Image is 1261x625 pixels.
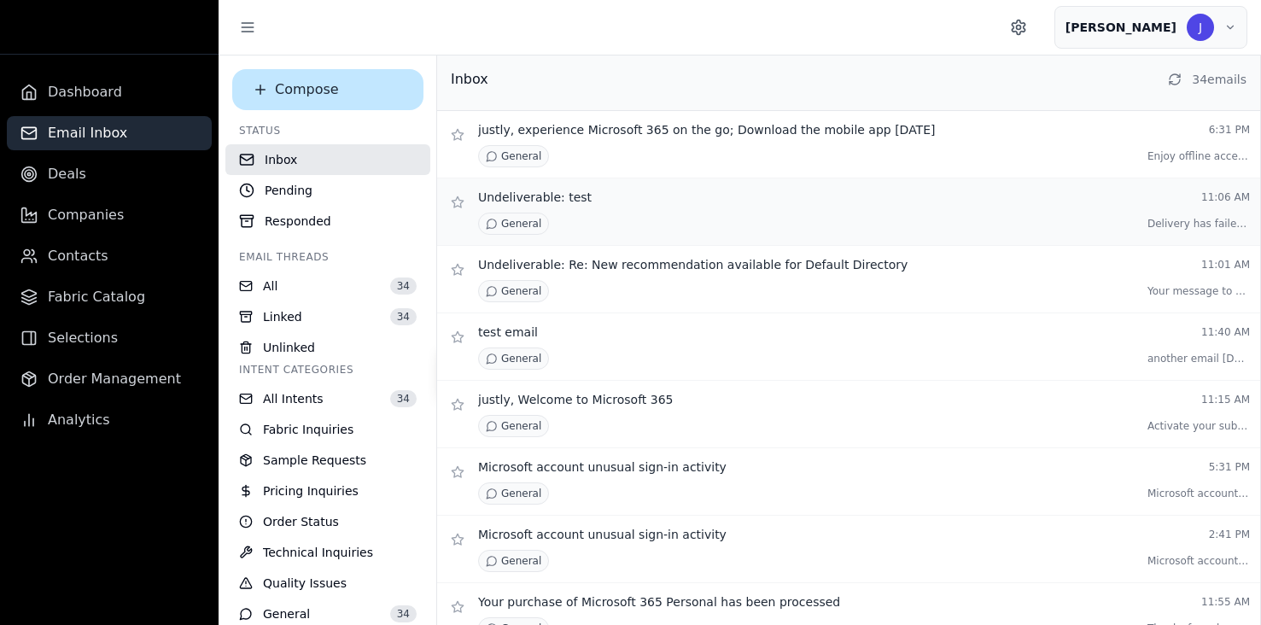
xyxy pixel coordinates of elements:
span: 34 [390,390,417,407]
span: Order Management [48,369,181,389]
div: Status [225,124,430,137]
span: All [263,277,277,295]
span: Fabric Inquiries [263,421,353,438]
button: Linked34 [225,301,430,332]
button: Account menu [1054,6,1247,49]
p: Your message to MSSecurity-nor ... [1147,284,1250,298]
p: Undeliverable: test [478,189,592,206]
span: Pricing Inquiries [263,482,359,499]
button: Pending [225,175,430,206]
span: Dashboard [48,82,122,102]
span: Technical Inquiries [263,544,373,561]
span: 34 email s [1192,71,1246,88]
span: 34 [390,308,417,325]
span: Contacts [48,246,108,266]
p: Undeliverable: Re: New recommendation available for Default Directory [478,256,908,273]
button: Refresh email threads [1165,69,1185,90]
span: 34 [390,605,417,622]
p: Your purchase of Microsoft 365 Personal has been processed [478,593,840,610]
p: another email [DATE], 22 Se ... [1147,352,1250,365]
p: Activate your subscription and ... [1147,419,1250,433]
span: Email Inbox [48,123,127,143]
div: Email Threads [225,250,430,264]
p: test email [478,324,538,341]
button: Pricing Inquiries [225,476,430,506]
p: Microsoft account unusual sign-in activity [478,526,727,543]
span: General [263,605,310,622]
button: Inbox [225,144,430,175]
button: Quality Issues [225,568,430,599]
p: Enjoy offline access with [PERSON_NAME] ... [1147,149,1250,163]
div: 11:40 AM [1201,325,1250,339]
span: General [501,352,541,365]
span: Unlinked [263,339,315,356]
a: Contacts [7,239,212,273]
a: Email Inbox [7,116,212,150]
div: 2:41 PM [1209,528,1250,541]
button: Toggle sidebar [232,12,263,43]
span: All Intents [263,390,324,407]
span: General [501,217,541,231]
button: Settings [1003,12,1034,43]
p: justly, experience Microsoft 365 on the go; Download the mobile app [DATE] [478,121,935,138]
span: General [501,149,541,163]
div: 11:06 AM [1201,190,1250,204]
a: Companies [7,198,212,232]
span: General [501,487,541,500]
span: General [501,419,541,433]
button: All34 [225,271,430,301]
a: Selections [7,321,212,355]
h2: Inbox [451,69,488,90]
button: Sample Requests [225,445,430,476]
p: Microsoft account Unusual sig ... [1147,554,1250,568]
a: Order Management [7,362,212,396]
div: Intent Categories [225,363,430,377]
p: Microsoft account unusual sign-in activity [478,459,727,476]
p: Delivery has failed to these r ... [1147,217,1250,231]
a: Analytics [7,403,212,437]
span: Companies [48,205,124,225]
button: All Intents34 [225,383,430,414]
span: Deals [48,164,86,184]
div: 6:31 PM [1209,123,1250,137]
span: 34 [390,277,417,295]
p: justly, Welcome to Microsoft 365 [478,391,674,408]
p: Microsoft account Unusual sig ... [1147,487,1250,500]
a: Dashboard [7,75,212,109]
span: General [501,284,541,298]
div: 11:55 AM [1201,595,1250,609]
span: Fabric Catalog [48,287,145,307]
a: Fabric Catalog [7,280,212,314]
div: J [1187,14,1214,41]
span: Selections [48,328,118,348]
button: Technical Inquiries [225,537,430,568]
div: 5:31 PM [1209,460,1250,474]
span: General [501,554,541,568]
span: Linked [263,308,302,325]
button: Order Status [225,506,430,537]
span: Sample Requests [263,452,366,469]
a: Deals [7,157,212,191]
button: Compose [232,69,423,110]
div: 11:15 AM [1201,393,1250,406]
span: Quality Issues [263,575,347,592]
span: Order Status [263,513,339,530]
button: Fabric Inquiries [225,414,430,445]
button: Responded [225,206,430,237]
div: 11:01 AM [1201,258,1250,272]
span: Analytics [48,410,110,430]
div: [PERSON_NAME] [1065,19,1176,36]
button: Unlinked [225,332,430,363]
